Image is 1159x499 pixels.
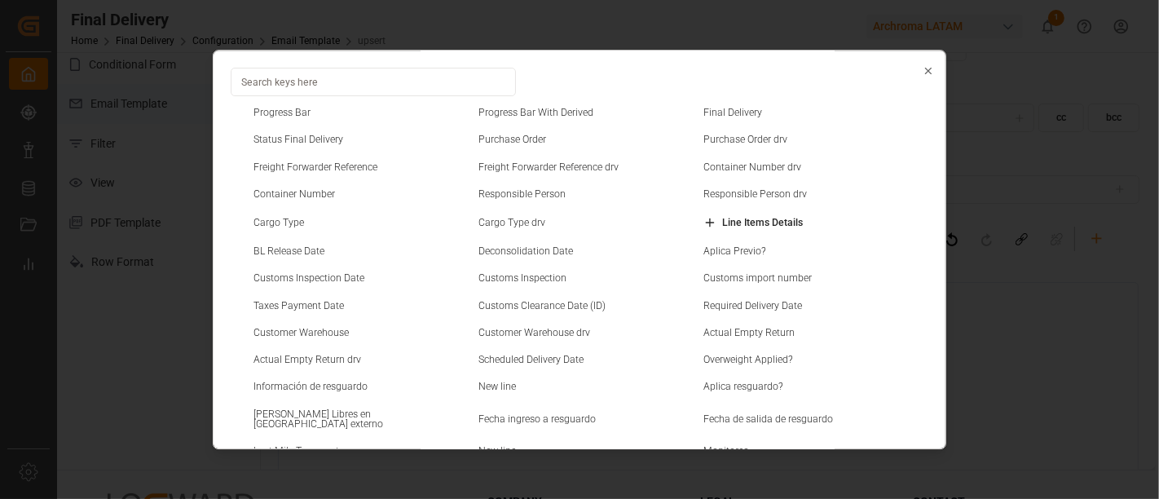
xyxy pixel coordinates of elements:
small: Freight Forwarder Reference drv [478,162,619,172]
small: Aplica Previo? [703,246,766,256]
small: Line Items Details [722,218,803,227]
small: Customs import number [703,273,812,283]
small: Last Mile Transport [253,446,339,456]
small: Final Delivery [703,108,762,117]
small: Freight Forwarder Reference [253,162,377,172]
small: Actual Empty Return drv [253,355,361,364]
small: Customs Inspection [478,273,566,283]
small: Required Delivery Date [703,301,802,311]
small: Purchase Order [478,135,546,144]
small: Aplica resguardo? [703,382,783,391]
small: Fecha ingreso a resguardo [478,414,596,424]
small: Customs Inspection Date [253,273,364,283]
small: [PERSON_NAME] Libres en [GEOGRAPHIC_DATA] externo [253,409,456,430]
small: Progress Bar [253,108,311,117]
small: Cargo Type [253,218,304,227]
small: Customs Clearance Date (ID) [478,301,606,311]
small: Deconsolidation Date [478,246,573,256]
small: Responsible Person drv [703,189,807,199]
small: Container Number drv [703,162,801,172]
small: New line [478,382,516,391]
small: Customer Warehouse drv [478,328,590,338]
small: Customer Warehouse [253,328,349,338]
small: Purchase Order drv [703,135,787,144]
small: Taxes Payment Date [253,301,344,311]
small: Progress Bar With Derived [478,108,593,117]
small: Monitoreo [703,446,749,456]
small: Overweight Applied? [703,355,793,364]
small: BL Release Date [253,246,324,256]
input: Search keys here [231,68,516,96]
small: Scheduled Delivery Date [478,355,584,364]
small: Información de resguardo [253,382,368,391]
small: Cargo Type drv [478,218,545,227]
small: Fecha de salida de resguardo [703,414,833,424]
small: New line [478,446,516,456]
small: Actual Empty Return [703,328,795,338]
small: Container Number [253,189,335,199]
small: Status Final Delivery [253,135,343,144]
small: Responsible Person [478,189,566,199]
